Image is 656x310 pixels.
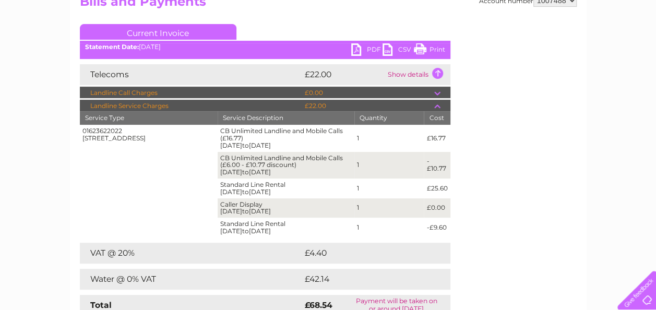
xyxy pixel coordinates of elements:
td: Standard Line Rental [DATE] [DATE] [218,178,354,198]
a: Water [472,44,492,52]
td: £4.40 [302,243,426,264]
td: £25.60 [424,178,450,198]
td: CB Unlimited Landline and Mobile Calls (£16.77) [DATE] [DATE] [218,125,354,151]
td: -£9.60 [424,218,450,237]
td: Telecoms [80,64,302,85]
th: Service Description [218,111,354,125]
a: 0333 014 3131 [459,5,531,18]
a: Blog [565,44,580,52]
span: to [242,227,249,235]
td: 1 [354,218,424,237]
td: Landline Call Charges [80,87,302,99]
b: Statement Date: [85,43,139,51]
td: Landline Service Charges [80,100,302,112]
td: £16.77 [424,125,450,151]
span: to [242,188,249,196]
span: to [242,141,249,149]
img: logo.png [23,27,76,59]
a: Contact [587,44,612,52]
td: CB Unlimited Landline and Mobile Calls (£6.00 - £10.77 discount) [DATE] [DATE] [218,152,354,178]
th: Quantity [354,111,424,125]
td: 1 [354,178,424,198]
div: [DATE] [80,43,450,51]
strong: £68.54 [305,300,332,310]
a: CSV [383,43,414,58]
span: to [242,207,249,215]
strong: Total [90,300,112,310]
a: Current Invoice [80,24,236,40]
div: 01623622022 [STREET_ADDRESS] [82,127,216,142]
td: Caller Display [DATE] [DATE] [218,198,354,218]
td: £0.00 [424,198,450,218]
td: 1 [354,125,424,151]
td: Standard Line Rental [DATE] [DATE] [218,218,354,237]
td: £0.00 [302,87,434,99]
td: 1 [354,152,424,178]
th: Service Type [80,111,218,125]
td: Show details [385,64,450,85]
td: 1 [354,198,424,218]
a: Print [414,43,445,58]
td: £22.00 [302,64,385,85]
div: Clear Business is a trading name of Verastar Limited (registered in [GEOGRAPHIC_DATA] No. 3667643... [82,6,575,51]
span: to [242,168,249,176]
th: Cost [424,111,450,125]
a: Telecoms [528,44,559,52]
a: PDF [351,43,383,58]
a: Log out [622,44,646,52]
td: Water @ 0% VAT [80,269,302,290]
td: VAT @ 20% [80,243,302,264]
td: £22.00 [302,100,434,112]
td: -£10.77 [424,152,450,178]
td: £42.14 [302,269,428,290]
a: Energy [498,44,521,52]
